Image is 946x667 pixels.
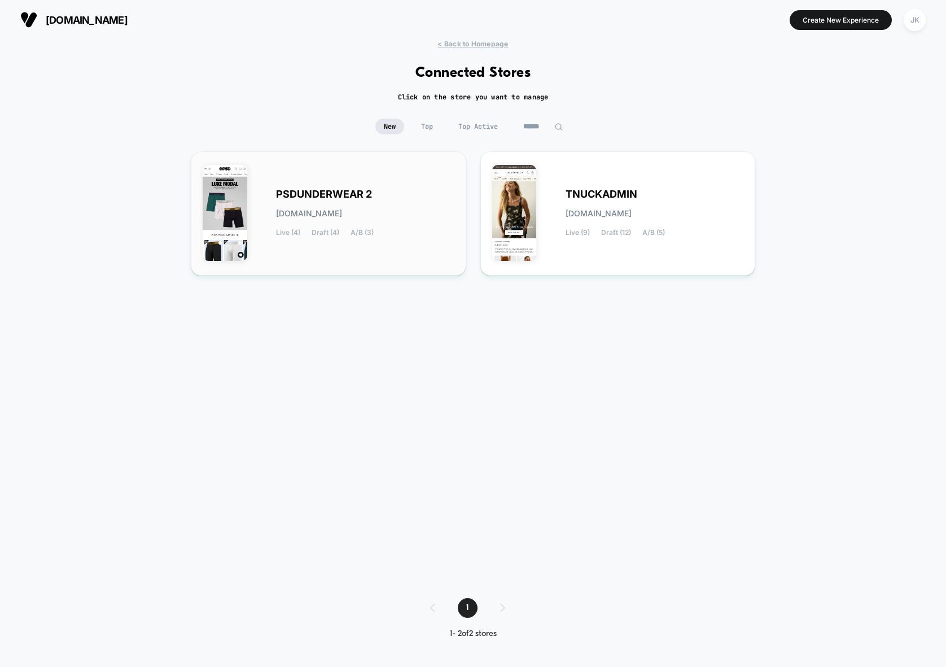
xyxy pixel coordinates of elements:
[458,598,478,618] span: 1
[904,9,926,31] div: JK
[46,14,128,26] span: [DOMAIN_NAME]
[375,119,404,134] span: New
[413,119,441,134] span: Top
[642,229,665,237] span: A/B (5)
[419,629,528,639] div: 1 - 2 of 2 stores
[276,229,300,237] span: Live (4)
[450,119,506,134] span: Top Active
[554,123,563,131] img: edit
[276,190,372,198] span: PSDUNDERWEAR 2
[492,165,537,261] img: TNUCKADMIN
[437,40,508,48] span: < Back to Homepage
[398,93,549,102] h2: Click on the store you want to manage
[790,10,892,30] button: Create New Experience
[203,165,247,261] img: PSDUNDERWEAR_2
[312,229,339,237] span: Draft (4)
[601,229,631,237] span: Draft (12)
[566,190,637,198] span: TNUCKADMIN
[276,210,342,217] span: [DOMAIN_NAME]
[415,65,531,81] h1: Connected Stores
[566,229,590,237] span: Live (9)
[351,229,374,237] span: A/B (3)
[566,210,632,217] span: [DOMAIN_NAME]
[20,11,37,28] img: Visually logo
[17,11,131,29] button: [DOMAIN_NAME]
[900,8,929,32] button: JK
